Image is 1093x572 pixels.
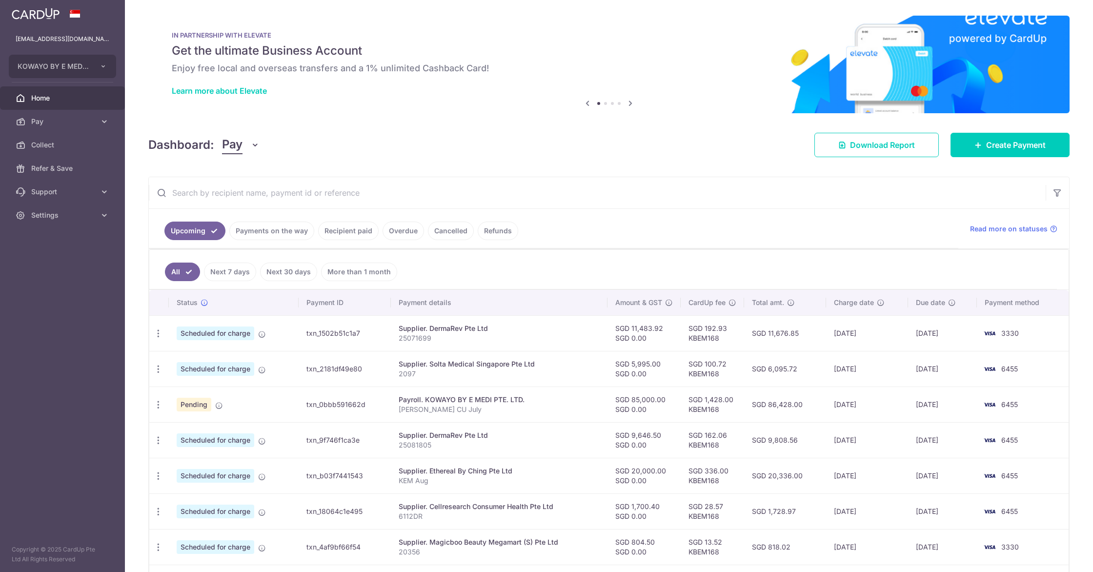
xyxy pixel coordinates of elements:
span: 6455 [1001,436,1018,444]
a: More than 1 month [321,263,397,281]
td: SGD 1,428.00 KBEM168 [681,387,744,422]
a: Next 30 days [260,263,317,281]
span: Pending [177,398,211,411]
td: [DATE] [826,458,908,493]
td: SGD 6,095.72 [744,351,826,387]
td: [DATE] [826,315,908,351]
a: Download Report [814,133,939,157]
td: [DATE] [826,493,908,529]
td: SGD 85,000.00 SGD 0.00 [607,387,681,422]
td: txn_9f746f1ca3e [299,422,391,458]
td: SGD 20,336.00 [744,458,826,493]
td: SGD 336.00 KBEM168 [681,458,744,493]
td: SGD 11,676.85 [744,315,826,351]
a: Payments on the way [229,222,314,240]
td: txn_0bbb591662d [299,387,391,422]
td: [DATE] [908,351,977,387]
img: CardUp [12,8,60,20]
span: Scheduled for charge [177,505,254,518]
div: Supplier. DermaRev Pte Ltd [399,324,600,333]
td: SGD 9,808.56 [744,422,826,458]
span: 6455 [1001,400,1018,409]
span: KOWAYO BY E MEDI PTE. LTD. [18,61,90,71]
img: Bank Card [980,363,999,375]
p: [EMAIL_ADDRESS][DOMAIN_NAME] [16,34,109,44]
a: Overdue [383,222,424,240]
img: Renovation banner [148,16,1070,113]
span: Collect [31,140,96,150]
span: Read more on statuses [970,224,1048,234]
td: SGD 1,700.40 SGD 0.00 [607,493,681,529]
td: SGD 9,646.50 SGD 0.00 [607,422,681,458]
td: SGD 5,995.00 SGD 0.00 [607,351,681,387]
td: txn_18064c1e495 [299,493,391,529]
span: Charge date [834,298,874,307]
td: SGD 192.93 KBEM168 [681,315,744,351]
img: Bank Card [980,541,999,553]
th: Payment ID [299,290,391,315]
th: Payment method [977,290,1069,315]
span: Scheduled for charge [177,433,254,447]
td: SGD 11,483.92 SGD 0.00 [607,315,681,351]
div: Payroll. KOWAYO BY E MEDI PTE. LTD. [399,395,600,405]
img: Bank Card [980,399,999,410]
td: SGD 818.02 [744,529,826,565]
td: [DATE] [908,458,977,493]
td: [DATE] [826,529,908,565]
span: Pay [222,136,243,154]
p: 2097 [399,369,600,379]
a: Refunds [478,222,518,240]
a: Upcoming [164,222,225,240]
span: Home [31,93,96,103]
img: Bank Card [980,470,999,482]
a: Cancelled [428,222,474,240]
h4: Dashboard: [148,136,214,154]
div: Supplier. DermaRev Pte Ltd [399,430,600,440]
a: All [165,263,200,281]
td: SGD 100.72 KBEM168 [681,351,744,387]
span: Scheduled for charge [177,540,254,554]
span: 3330 [1001,543,1019,551]
p: 20356 [399,547,600,557]
span: Amount & GST [615,298,662,307]
h6: Enjoy free local and overseas transfers and a 1% unlimited Cashback Card! [172,62,1046,74]
td: SGD 1,728.97 [744,493,826,529]
input: Search by recipient name, payment id or reference [149,177,1046,208]
td: [DATE] [908,493,977,529]
td: SGD 86,428.00 [744,387,826,422]
img: Bank Card [980,327,999,339]
div: Supplier. Ethereal By Ching Pte Ltd [399,466,600,476]
td: txn_2181df49e80 [299,351,391,387]
span: Scheduled for charge [177,362,254,376]
p: [PERSON_NAME] CU July [399,405,600,414]
a: Learn more about Elevate [172,86,267,96]
span: Due date [916,298,945,307]
th: Payment details [391,290,607,315]
td: [DATE] [826,351,908,387]
span: Download Report [850,139,915,151]
div: Supplier. Solta Medical Singapore Pte Ltd [399,359,600,369]
td: txn_1502b51c1a7 [299,315,391,351]
span: Create Payment [986,139,1046,151]
td: [DATE] [908,315,977,351]
a: Recipient paid [318,222,379,240]
span: 6455 [1001,507,1018,515]
td: SGD 804.50 SGD 0.00 [607,529,681,565]
p: IN PARTNERSHIP WITH ELEVATE [172,31,1046,39]
td: [DATE] [908,422,977,458]
h5: Get the ultimate Business Account [172,43,1046,59]
img: Bank Card [980,506,999,517]
button: KOWAYO BY E MEDI PTE. LTD. [9,55,116,78]
a: Create Payment [951,133,1070,157]
td: SGD 28.57 KBEM168 [681,493,744,529]
p: 6112DR [399,511,600,521]
div: Supplier. Cellresearch Consumer Health Pte Ltd [399,502,600,511]
span: Total amt. [752,298,784,307]
img: Bank Card [980,434,999,446]
p: 25071699 [399,333,600,343]
span: Status [177,298,198,307]
div: Supplier. Magicboo Beauty Megamart (S) Pte Ltd [399,537,600,547]
span: CardUp fee [688,298,726,307]
td: SGD 13.52 KBEM168 [681,529,744,565]
td: txn_b03f7441543 [299,458,391,493]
